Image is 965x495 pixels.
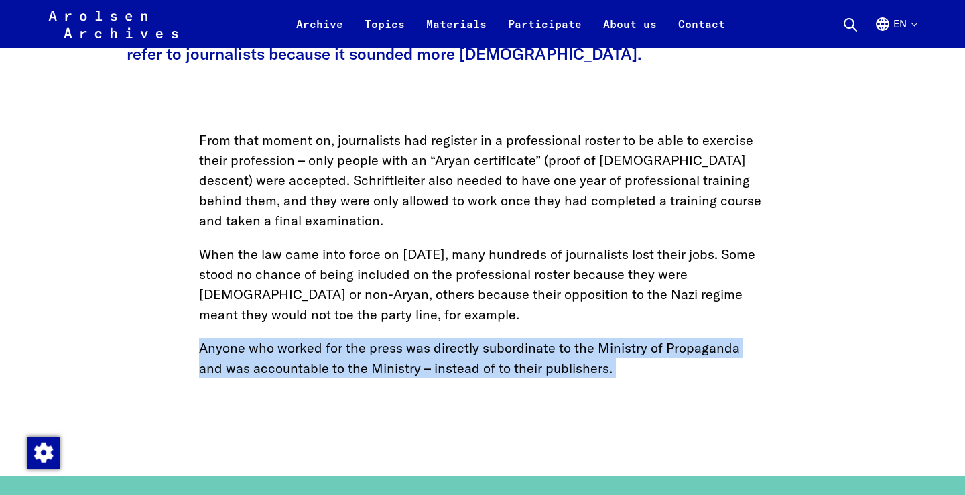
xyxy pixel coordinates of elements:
[354,16,415,48] a: Topics
[27,437,60,469] img: Change consent
[592,16,667,48] a: About us
[285,8,736,40] nav: Primary
[199,244,766,325] p: When the law came into force on [DATE], many hundreds of journalists lost their jobs. Some stood ...
[875,16,917,48] button: English, language selection
[497,16,592,48] a: Participate
[199,338,766,378] p: Anyone who worked for the press was directly subordinate to the Ministry of Propaganda and was ac...
[285,16,354,48] a: Archive
[199,130,766,231] p: From that moment on, journalists had register in a professional roster to be able to exercise the...
[27,436,59,468] div: Change consent
[415,16,497,48] a: Materials
[667,16,736,48] a: Contact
